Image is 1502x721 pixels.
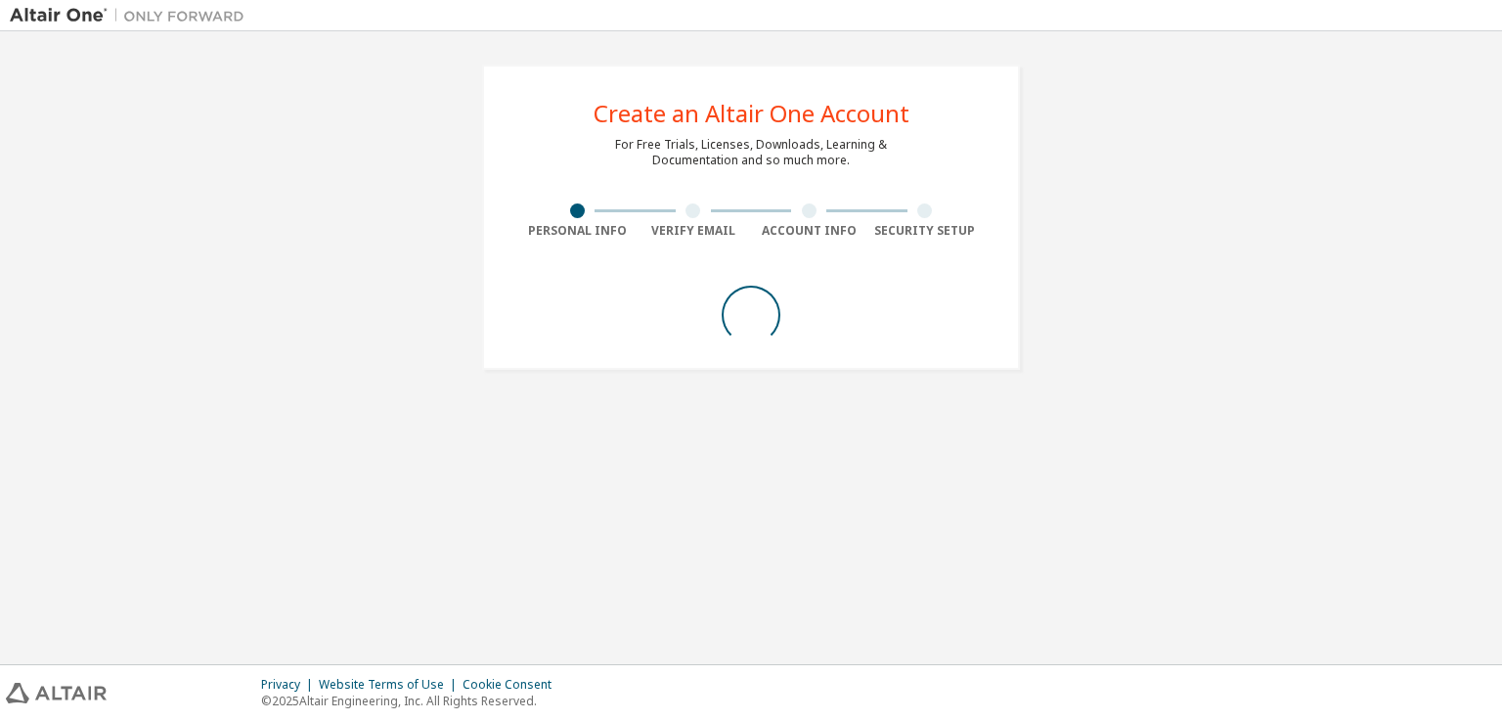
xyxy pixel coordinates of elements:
[594,102,909,125] div: Create an Altair One Account
[6,683,107,703] img: altair_logo.svg
[10,6,254,25] img: Altair One
[615,137,887,168] div: For Free Trials, Licenses, Downloads, Learning & Documentation and so much more.
[867,223,984,239] div: Security Setup
[261,693,563,709] p: © 2025 Altair Engineering, Inc. All Rights Reserved.
[463,677,563,693] div: Cookie Consent
[751,223,867,239] div: Account Info
[319,677,463,693] div: Website Terms of Use
[261,677,319,693] div: Privacy
[636,223,752,239] div: Verify Email
[519,223,636,239] div: Personal Info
